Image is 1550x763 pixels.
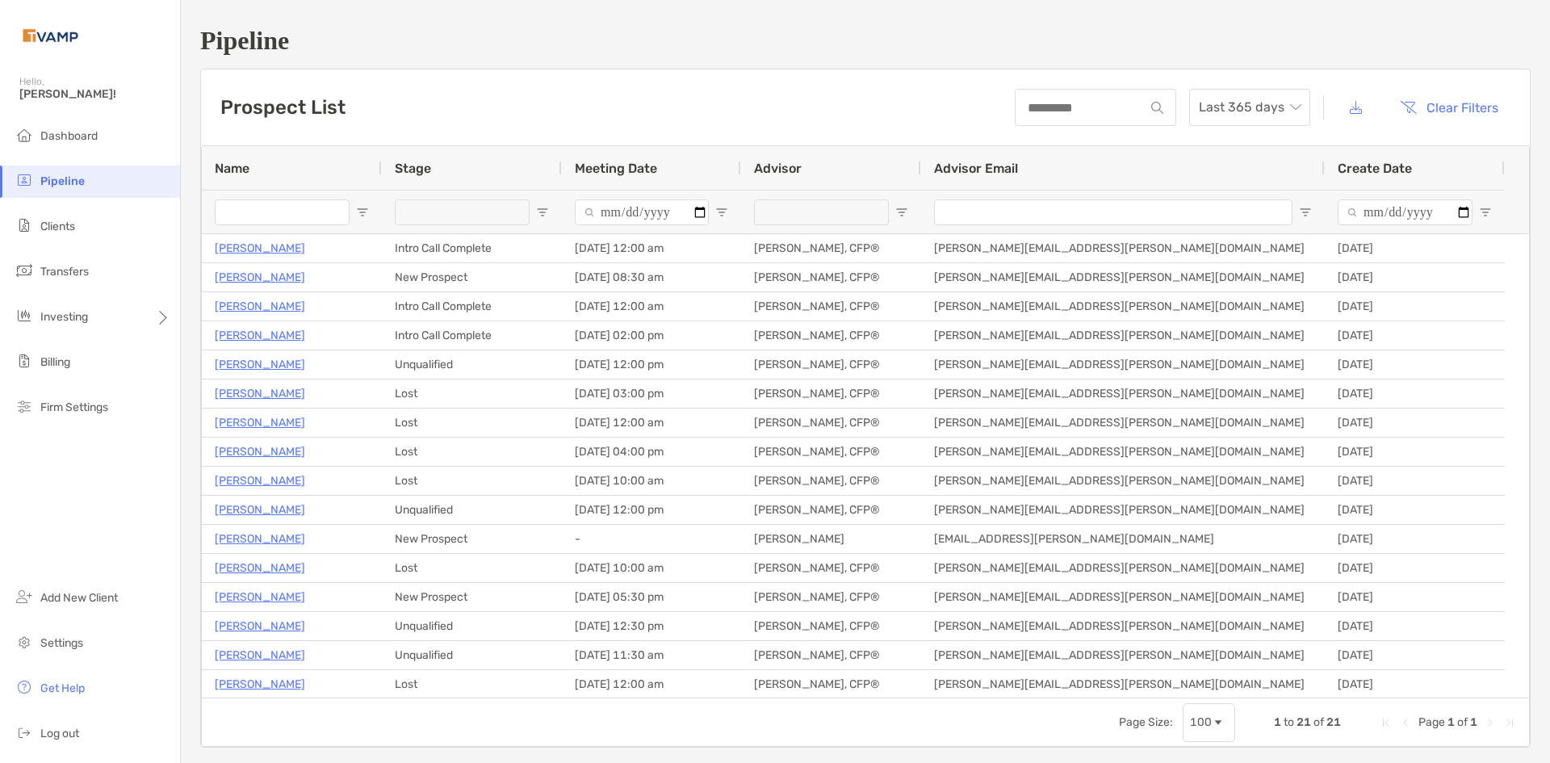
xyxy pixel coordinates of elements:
[15,632,34,652] img: settings icon
[1325,350,1505,379] div: [DATE]
[215,296,305,317] a: [PERSON_NAME]
[1325,496,1505,524] div: [DATE]
[741,234,921,262] div: [PERSON_NAME], CFP®
[921,292,1325,321] div: [PERSON_NAME][EMAIL_ADDRESS][PERSON_NAME][DOMAIN_NAME]
[1325,321,1505,350] div: [DATE]
[754,161,802,176] span: Advisor
[1325,612,1505,640] div: [DATE]
[19,87,170,101] span: [PERSON_NAME]!
[215,587,305,607] a: [PERSON_NAME]
[382,670,562,698] div: Lost
[15,351,34,371] img: billing icon
[934,199,1292,225] input: Advisor Email Filter Input
[1325,525,1505,553] div: [DATE]
[1274,715,1281,729] span: 1
[382,525,562,553] div: New Prospect
[921,583,1325,611] div: [PERSON_NAME][EMAIL_ADDRESS][PERSON_NAME][DOMAIN_NAME]
[575,199,709,225] input: Meeting Date Filter Input
[741,409,921,437] div: [PERSON_NAME], CFP®
[215,442,305,462] a: [PERSON_NAME]
[741,438,921,466] div: [PERSON_NAME], CFP®
[40,591,118,605] span: Add New Client
[562,525,741,553] div: -
[382,554,562,582] div: Lost
[741,379,921,408] div: [PERSON_NAME], CFP®
[215,645,305,665] a: [PERSON_NAME]
[1418,715,1445,729] span: Page
[215,267,305,287] p: [PERSON_NAME]
[921,379,1325,408] div: [PERSON_NAME][EMAIL_ADDRESS][PERSON_NAME][DOMAIN_NAME]
[921,263,1325,291] div: [PERSON_NAME][EMAIL_ADDRESS][PERSON_NAME][DOMAIN_NAME]
[215,674,305,694] p: [PERSON_NAME]
[382,467,562,495] div: Lost
[1325,438,1505,466] div: [DATE]
[1151,102,1163,114] img: input icon
[40,400,108,414] span: Firm Settings
[562,496,741,524] div: [DATE] 12:00 pm
[1313,715,1324,729] span: of
[382,496,562,524] div: Unqualified
[15,396,34,416] img: firm-settings icon
[382,292,562,321] div: Intro Call Complete
[921,467,1325,495] div: [PERSON_NAME][EMAIL_ADDRESS][PERSON_NAME][DOMAIN_NAME]
[215,500,305,520] a: [PERSON_NAME]
[382,583,562,611] div: New Prospect
[741,467,921,495] div: [PERSON_NAME], CFP®
[921,554,1325,582] div: [PERSON_NAME][EMAIL_ADDRESS][PERSON_NAME][DOMAIN_NAME]
[741,321,921,350] div: [PERSON_NAME], CFP®
[562,612,741,640] div: [DATE] 12:30 pm
[220,96,346,119] h3: Prospect List
[562,350,741,379] div: [DATE] 12:00 pm
[562,670,741,698] div: [DATE] 12:00 am
[562,292,741,321] div: [DATE] 12:00 am
[215,325,305,346] p: [PERSON_NAME]
[382,263,562,291] div: New Prospect
[1326,715,1341,729] span: 21
[40,265,89,279] span: Transfers
[1119,715,1173,729] div: Page Size:
[215,384,305,404] a: [PERSON_NAME]
[40,174,85,188] span: Pipeline
[562,234,741,262] div: [DATE] 12:00 am
[741,670,921,698] div: [PERSON_NAME], CFP®
[1399,716,1412,729] div: Previous Page
[1325,467,1505,495] div: [DATE]
[715,206,728,219] button: Open Filter Menu
[15,170,34,190] img: pipeline icon
[934,161,1018,176] span: Advisor Email
[200,26,1531,56] h1: Pipeline
[215,199,350,225] input: Name Filter Input
[382,641,562,669] div: Unqualified
[741,612,921,640] div: [PERSON_NAME], CFP®
[15,216,34,235] img: clients icon
[215,413,305,433] a: [PERSON_NAME]
[382,409,562,437] div: Lost
[40,636,83,650] span: Settings
[382,379,562,408] div: Lost
[1325,292,1505,321] div: [DATE]
[741,583,921,611] div: [PERSON_NAME], CFP®
[382,438,562,466] div: Lost
[15,306,34,325] img: investing icon
[1325,554,1505,582] div: [DATE]
[382,234,562,262] div: Intro Call Complete
[921,612,1325,640] div: [PERSON_NAME][EMAIL_ADDRESS][PERSON_NAME][DOMAIN_NAME]
[1325,409,1505,437] div: [DATE]
[921,641,1325,669] div: [PERSON_NAME][EMAIL_ADDRESS][PERSON_NAME][DOMAIN_NAME]
[741,496,921,524] div: [PERSON_NAME], CFP®
[15,723,34,742] img: logout icon
[921,670,1325,698] div: [PERSON_NAME][EMAIL_ADDRESS][PERSON_NAME][DOMAIN_NAME]
[382,350,562,379] div: Unqualified
[395,161,431,176] span: Stage
[1447,715,1455,729] span: 1
[40,355,70,369] span: Billing
[215,471,305,491] a: [PERSON_NAME]
[921,350,1325,379] div: [PERSON_NAME][EMAIL_ADDRESS][PERSON_NAME][DOMAIN_NAME]
[741,263,921,291] div: [PERSON_NAME], CFP®
[741,292,921,321] div: [PERSON_NAME], CFP®
[382,612,562,640] div: Unqualified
